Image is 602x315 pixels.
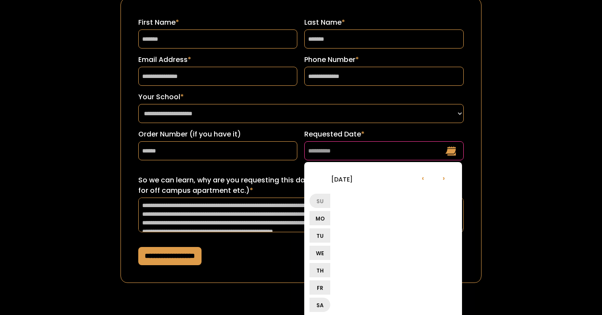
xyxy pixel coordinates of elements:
li: Su [309,194,330,208]
label: Requested Date [304,129,464,140]
li: ‹ [413,167,433,188]
label: Email Address [138,55,298,65]
li: Mo [309,211,330,225]
li: Sa [309,298,330,312]
label: Your School [138,92,464,102]
li: We [309,246,330,260]
label: Order Number (if you have it) [138,129,298,140]
label: Phone Number [304,55,464,65]
li: Fr [309,280,330,295]
label: Last Name [304,17,464,28]
li: › [433,167,454,188]
label: First Name [138,17,298,28]
li: Th [309,263,330,277]
label: So we can learn, why are you requesting this date? (ex: sorority recruitment, lease turn over for... [138,175,464,196]
li: Tu [309,228,330,243]
li: [DATE] [309,169,374,189]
